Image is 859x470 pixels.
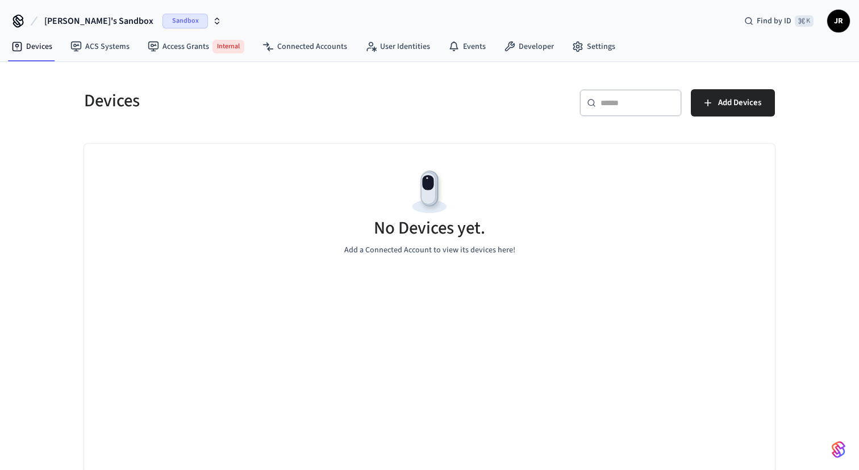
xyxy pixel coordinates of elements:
[212,40,244,53] span: Internal
[827,10,850,32] button: JR
[253,36,356,57] a: Connected Accounts
[691,89,775,117] button: Add Devices
[795,15,814,27] span: ⌘ K
[356,36,439,57] a: User Identities
[495,36,563,57] a: Developer
[404,167,455,218] img: Devices Empty State
[374,217,485,240] h5: No Devices yet.
[2,36,61,57] a: Devices
[828,11,849,31] span: JR
[84,89,423,113] h5: Devices
[44,14,153,28] span: [PERSON_NAME]'s Sandbox
[832,440,845,459] img: SeamLogoGradient.69752ec5.svg
[718,95,761,110] span: Add Devices
[61,36,139,57] a: ACS Systems
[735,11,823,31] div: Find by ID⌘ K
[439,36,495,57] a: Events
[757,15,791,27] span: Find by ID
[139,35,253,58] a: Access GrantsInternal
[563,36,624,57] a: Settings
[344,244,515,256] p: Add a Connected Account to view its devices here!
[162,14,208,28] span: Sandbox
